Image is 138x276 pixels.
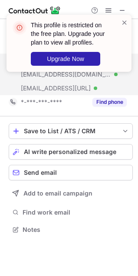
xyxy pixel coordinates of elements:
[31,21,111,47] header: This profile is restricted on the free plan. Upgrade your plan to view all profiles.
[9,5,61,16] img: ContactOut v5.3.10
[23,190,92,197] span: Add to email campaign
[9,144,133,160] button: AI write personalized message
[9,206,133,218] button: Find work email
[9,224,133,236] button: Notes
[24,148,116,155] span: AI write personalized message
[24,128,118,135] div: Save to List / ATS / CRM
[24,169,57,176] span: Send email
[31,52,100,66] button: Upgrade Now
[23,209,129,216] span: Find work email
[13,21,26,35] img: error
[9,165,133,180] button: Send email
[9,123,133,139] button: save-profile-one-click
[23,226,129,234] span: Notes
[9,186,133,201] button: Add to email campaign
[21,84,91,92] span: [EMAIL_ADDRESS][URL]
[47,55,84,62] span: Upgrade Now
[92,98,127,106] button: Reveal Button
